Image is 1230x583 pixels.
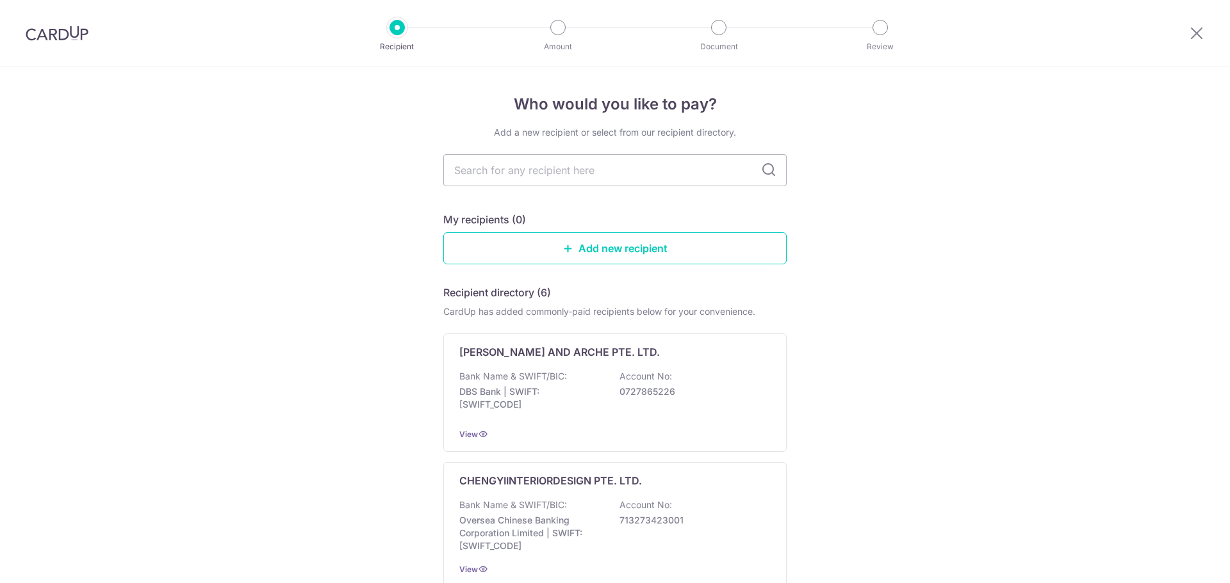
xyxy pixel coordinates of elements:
[671,40,766,53] p: Document
[619,370,672,383] p: Account No:
[459,370,567,383] p: Bank Name & SWIFT/BIC:
[619,514,763,527] p: 713273423001
[443,154,787,186] input: Search for any recipient here
[833,40,928,53] p: Review
[350,40,445,53] p: Recipient
[443,285,551,300] h5: Recipient directory (6)
[459,344,660,360] p: [PERSON_NAME] AND ARCHE PTE. LTD.
[443,305,787,318] div: CardUp has added commonly-paid recipients below for your convenience.
[1148,545,1217,577] iframe: Opens a widget where you can find more information
[443,93,787,116] h4: Who would you like to pay?
[443,212,526,227] h5: My recipients (0)
[459,385,603,411] p: DBS Bank | SWIFT: [SWIFT_CODE]
[443,232,787,264] a: Add new recipient
[619,385,763,398] p: 0727865226
[459,564,478,574] a: View
[511,40,605,53] p: Amount
[443,126,787,139] div: Add a new recipient or select from our recipient directory.
[26,26,88,41] img: CardUp
[619,499,672,511] p: Account No:
[459,514,603,552] p: Oversea Chinese Banking Corporation Limited | SWIFT: [SWIFT_CODE]
[459,429,478,439] a: View
[459,473,642,488] p: CHENGYIINTERIORDESIGN PTE. LTD.
[459,499,567,511] p: Bank Name & SWIFT/BIC:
